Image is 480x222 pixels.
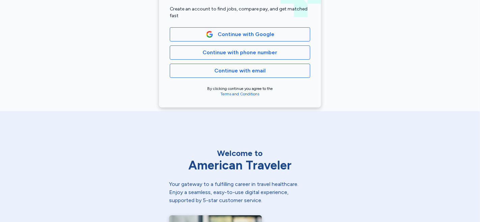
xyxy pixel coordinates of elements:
[170,6,310,19] div: Create an account to find jobs, compare pay, and get matched fast
[169,159,311,172] div: American Traveler
[169,180,311,204] div: Your gateway to a fulfilling career in travel healthcare. Enjoy a seamless, easy-to-use digital e...
[170,86,310,97] div: By clicking continue you agree to the
[170,64,310,78] button: Continue with email
[169,148,311,159] div: Welcome to
[203,49,277,57] span: Continue with phone number
[170,45,310,60] button: Continue with phone number
[170,27,310,41] button: Google LogoContinue with Google
[221,92,260,96] a: Terms and Conditions
[214,67,266,75] span: Continue with email
[218,30,274,38] span: Continue with Google
[206,31,213,38] img: Google Logo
